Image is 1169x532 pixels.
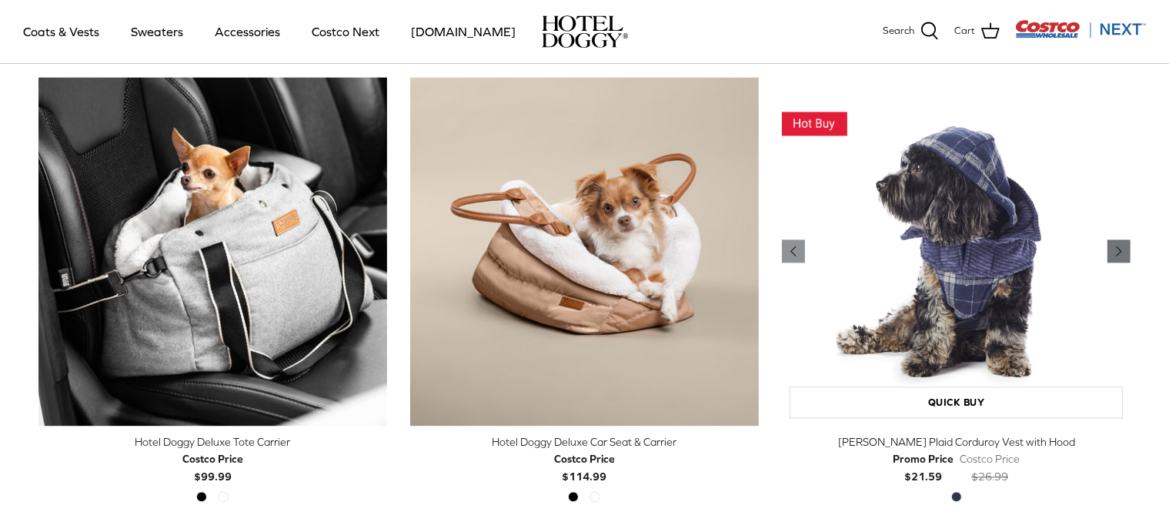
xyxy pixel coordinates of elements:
[9,5,113,58] a: Coats & Vests
[201,5,294,58] a: Accessories
[410,433,759,450] div: Hotel Doggy Deluxe Car Seat & Carrier
[38,77,387,426] a: Hotel Doggy Deluxe Tote Carrier
[554,450,615,467] div: Costco Price
[883,22,939,42] a: Search
[542,15,628,48] a: hoteldoggy.com hoteldoggycom
[554,450,615,482] b: $114.99
[542,15,628,48] img: hoteldoggycom
[782,433,1131,485] a: [PERSON_NAME] Plaid Corduroy Vest with Hood Promo Price$21.59 Costco Price$26.99
[1015,19,1146,38] img: Costco Next
[954,23,975,39] span: Cart
[782,433,1131,450] div: [PERSON_NAME] Plaid Corduroy Vest with Hood
[1107,239,1131,263] a: Previous
[954,22,1000,42] a: Cart
[1015,29,1146,41] a: Visit Costco Next
[182,450,243,467] div: Costco Price
[782,239,805,263] a: Previous
[782,77,1131,426] a: Melton Plaid Corduroy Vest with Hood
[790,386,1123,418] a: Quick buy
[182,450,243,482] b: $99.99
[893,450,954,482] b: $21.59
[410,77,759,426] a: Hotel Doggy Deluxe Car Seat & Carrier
[971,470,1008,483] s: $26.99
[893,450,954,467] div: Promo Price
[38,433,387,485] a: Hotel Doggy Deluxe Tote Carrier Costco Price$99.99
[782,112,847,136] img: This Item Is A Hot Buy! Get it While the Deal is Good!
[960,450,1020,467] div: Costco Price
[117,5,197,58] a: Sweaters
[410,433,759,485] a: Hotel Doggy Deluxe Car Seat & Carrier Costco Price$114.99
[397,5,529,58] a: [DOMAIN_NAME]
[883,23,914,39] span: Search
[38,433,387,450] div: Hotel Doggy Deluxe Tote Carrier
[298,5,393,58] a: Costco Next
